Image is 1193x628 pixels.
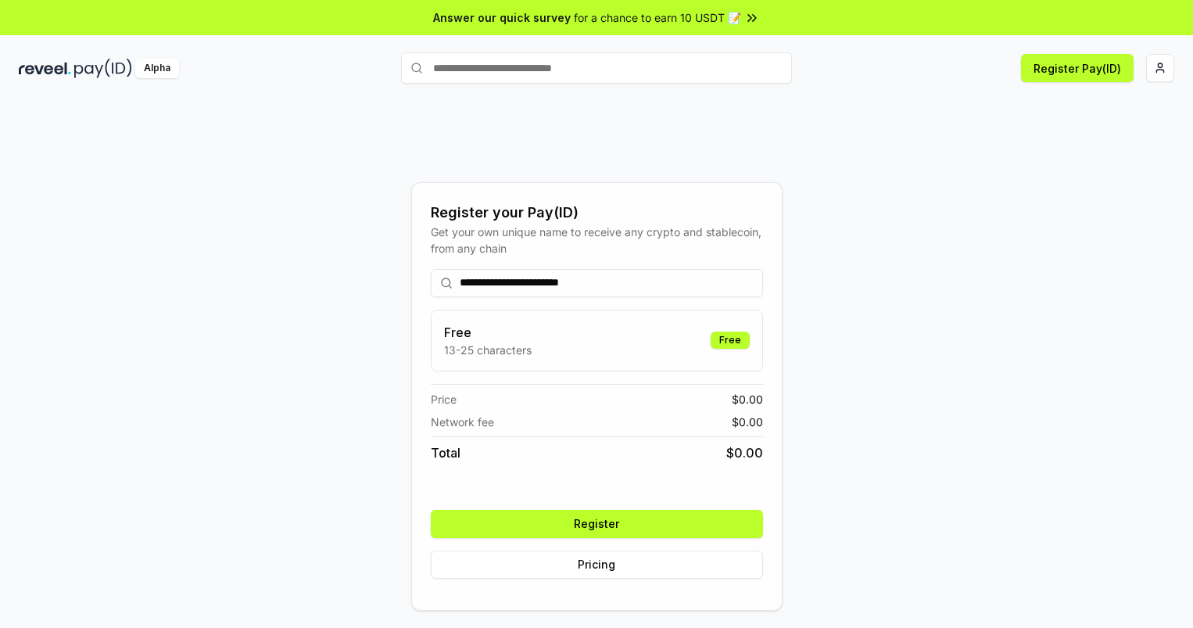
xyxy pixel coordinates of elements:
[444,342,532,358] p: 13-25 characters
[444,323,532,342] h3: Free
[19,59,71,78] img: reveel_dark
[711,332,750,349] div: Free
[732,391,763,407] span: $ 0.00
[431,443,460,462] span: Total
[574,9,741,26] span: for a chance to earn 10 USDT 📝
[135,59,179,78] div: Alpha
[433,9,571,26] span: Answer our quick survey
[431,510,763,538] button: Register
[431,224,763,257] div: Get your own unique name to receive any crypto and stablecoin, from any chain
[431,551,763,579] button: Pricing
[431,391,457,407] span: Price
[1021,54,1134,82] button: Register Pay(ID)
[732,414,763,430] span: $ 0.00
[431,202,763,224] div: Register your Pay(ID)
[431,414,494,430] span: Network fee
[74,59,132,78] img: pay_id
[726,443,763,462] span: $ 0.00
